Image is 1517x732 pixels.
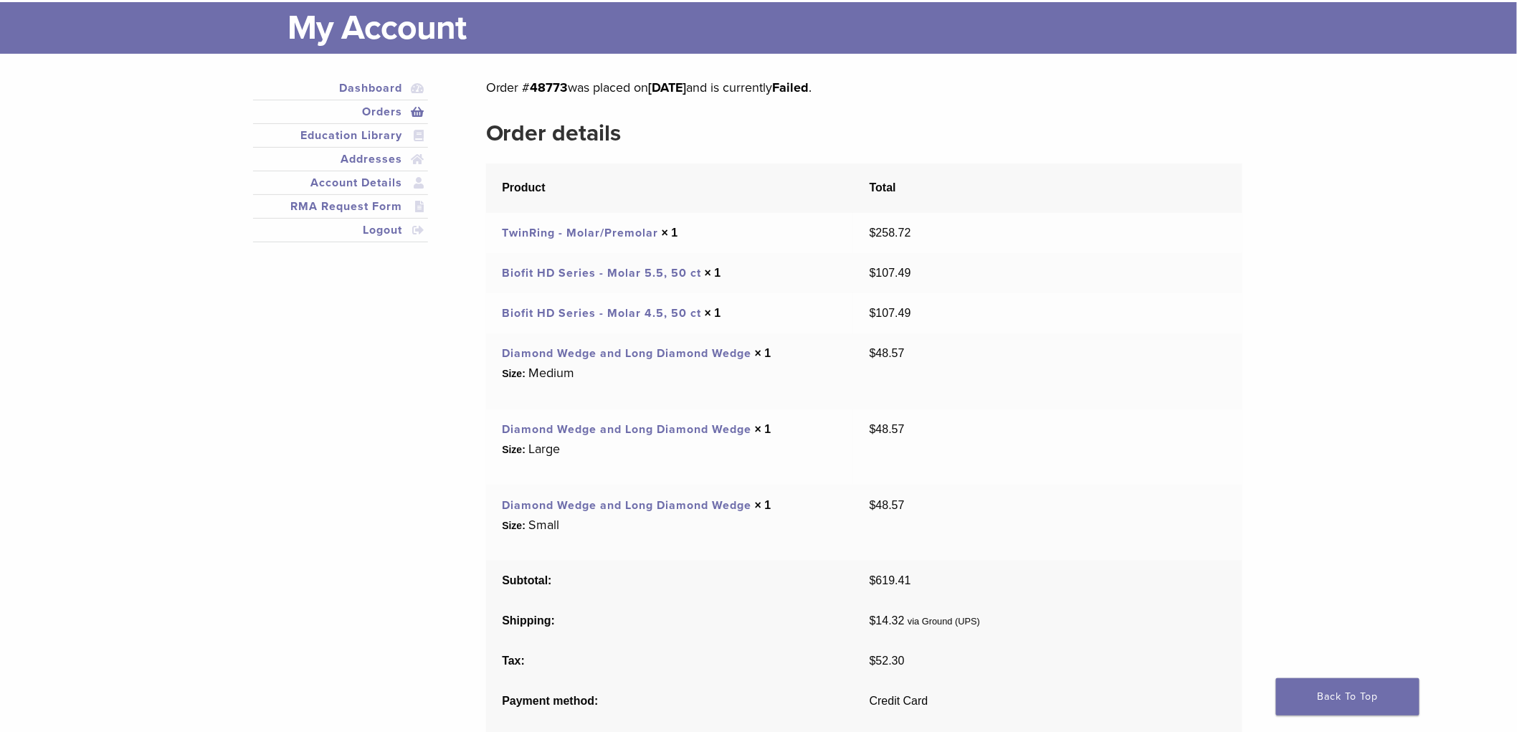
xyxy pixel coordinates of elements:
[256,127,425,144] a: Education Library
[870,614,905,627] span: 14.32
[528,362,574,384] p: Medium
[486,77,1242,98] p: Order # was placed on and is currently .
[705,307,721,319] strong: × 1
[502,266,701,280] a: Biofit HD Series - Molar 5.5, 50 ct
[870,499,876,511] span: $
[773,80,809,95] mark: Failed
[870,499,905,511] bdi: 48.57
[870,347,905,359] bdi: 48.57
[486,116,1242,151] h2: Order details
[1276,678,1419,716] a: Back To Top
[755,499,771,511] strong: × 1
[502,498,751,513] a: Diamond Wedge and Long Diamond Wedge
[870,574,876,586] span: $
[649,80,687,95] mark: [DATE]
[502,422,751,437] a: Diamond Wedge and Long Diamond Wedge
[755,347,771,359] strong: × 1
[705,267,721,279] strong: × 1
[870,655,876,667] span: $
[486,681,853,721] th: Payment method:
[853,163,1242,213] th: Total
[502,518,526,533] strong: Size:
[870,267,876,279] span: $
[870,614,876,627] span: $
[502,442,526,457] strong: Size:
[870,227,911,239] bdi: 258.72
[502,346,751,361] a: Diamond Wedge and Long Diamond Wedge
[502,226,658,240] a: TwinRing - Molar/Premolar
[531,80,569,95] mark: 48773
[870,423,876,435] span: $
[486,601,853,641] th: Shipping:
[256,198,425,215] a: RMA Request Form
[662,227,678,239] strong: × 1
[256,174,425,191] a: Account Details
[870,655,905,667] span: 52.30
[287,2,1264,54] h1: My Account
[870,307,876,319] span: $
[528,514,559,536] p: Small
[870,347,876,359] span: $
[256,80,425,97] a: Dashboard
[253,77,428,260] nav: Account pages
[853,681,1242,721] td: Credit Card
[870,423,905,435] bdi: 48.57
[486,163,853,213] th: Product
[486,561,853,601] th: Subtotal:
[256,151,425,168] a: Addresses
[256,222,425,239] a: Logout
[870,267,911,279] bdi: 107.49
[256,103,425,120] a: Orders
[870,574,911,586] span: 619.41
[502,366,526,381] strong: Size:
[502,306,701,320] a: Biofit HD Series - Molar 4.5, 50 ct
[528,438,560,460] p: Large
[908,616,980,627] small: via Ground (UPS)
[870,227,876,239] span: $
[755,423,771,435] strong: × 1
[486,641,853,681] th: Tax:
[870,307,911,319] bdi: 107.49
